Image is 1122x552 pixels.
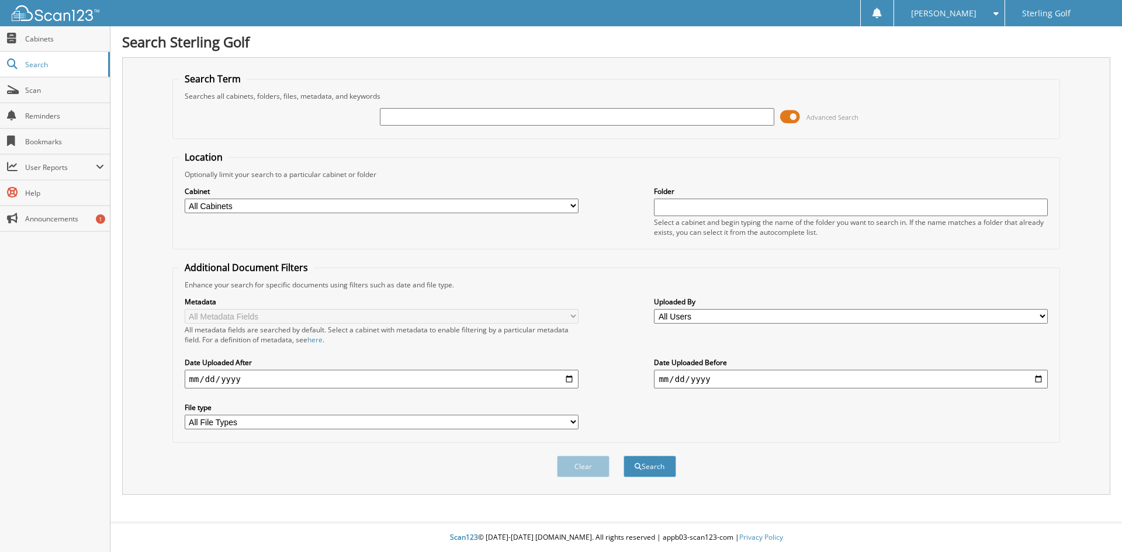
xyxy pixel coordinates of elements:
span: Advanced Search [806,113,858,121]
button: Clear [557,456,610,477]
span: Bookmarks [25,137,104,147]
div: Searches all cabinets, folders, files, metadata, and keywords [179,91,1054,101]
label: Folder [654,186,1048,196]
span: Announcements [25,214,104,224]
label: File type [185,402,579,412]
span: Help [25,188,104,198]
legend: Search Term [179,72,247,85]
div: All metadata fields are searched by default. Select a cabinet with metadata to enable filtering b... [185,325,579,345]
input: start [185,370,579,388]
div: Select a cabinet and begin typing the name of the folder you want to search in. If the name match... [654,217,1048,237]
a: Privacy Policy [739,532,783,542]
span: Search [25,60,102,70]
button: Search [624,456,676,477]
span: User Reports [25,162,96,172]
label: Uploaded By [654,297,1048,307]
span: Sterling Golf [1022,10,1071,17]
legend: Location [179,151,228,164]
div: © [DATE]-[DATE] [DOMAIN_NAME]. All rights reserved | appb03-scan123-com | [110,523,1122,552]
span: Reminders [25,111,104,121]
a: here [307,335,323,345]
input: end [654,370,1048,388]
img: scan123-logo-white.svg [12,5,99,21]
label: Date Uploaded Before [654,357,1048,367]
div: Enhance your search for specific documents using filters such as date and file type. [179,280,1054,290]
label: Metadata [185,297,579,307]
div: 1 [96,214,105,224]
span: Scan123 [450,532,478,542]
h1: Search Sterling Golf [122,32,1110,51]
legend: Additional Document Filters [179,261,314,274]
label: Cabinet [185,186,579,196]
span: [PERSON_NAME] [911,10,976,17]
label: Date Uploaded After [185,357,579,367]
div: Optionally limit your search to a particular cabinet or folder [179,169,1054,179]
span: Cabinets [25,34,104,44]
span: Scan [25,85,104,95]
